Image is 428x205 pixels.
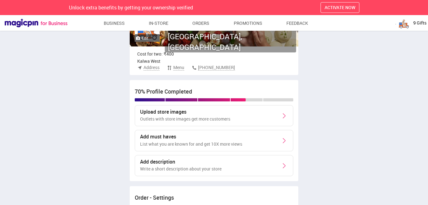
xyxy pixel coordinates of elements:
p: List what you are known for and get 10X more views [140,141,242,147]
img: spoon.3538f384.svg [167,65,172,70]
img: left-arrow2.7545acd1.svg [280,137,288,144]
a: Orders [192,18,209,29]
img: logo [398,17,410,29]
img: phone-call-grey.a4054a55.svg [192,65,197,70]
img: distance.3718b416.svg [137,65,142,70]
span: 9 Gifts [413,20,426,26]
h3: Upload store images [140,109,230,115]
a: Business [104,18,125,29]
p: Write a short description about your store [140,166,222,172]
span: [PHONE_NUMBER] [198,64,235,71]
label: Edit [136,35,148,41]
div: Order - Settings [135,194,293,202]
p: Outlets with store images get more customers [140,116,230,122]
span: ACTIVATE NOW [325,4,355,10]
span: Menu [173,64,184,71]
a: Promotions [234,18,262,29]
h3: Add must haves [140,134,242,140]
a: In-store [149,18,168,29]
img: left-arrow2.7545acd1.svg [280,162,288,170]
img: Magicpin [5,19,67,27]
span: Address [144,64,159,71]
button: ACTIVATE NOW [321,2,359,13]
div: 70 % Profile Completed [135,88,293,96]
a: Feedback [286,18,308,29]
p: Cost for two: ₹400 [137,51,241,57]
h3: Add description [140,159,222,165]
img: left-arrow2.7545acd1.svg [280,112,288,120]
span: Unlock extra benefits by getting your ownership verified [69,4,193,11]
p: Kalwa West [137,58,243,64]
